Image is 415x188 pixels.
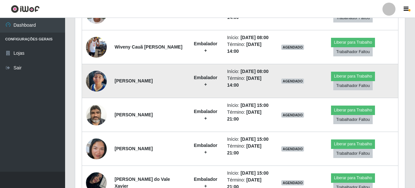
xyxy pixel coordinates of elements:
[227,136,274,143] li: Início:
[194,7,217,19] strong: Embalador +
[115,78,153,83] strong: [PERSON_NAME]
[227,143,274,156] li: Término:
[281,146,304,152] span: AGENDADO
[194,109,217,121] strong: Embalador +
[194,143,217,155] strong: Embalador +
[86,29,107,66] img: 1755554468371.jpeg
[241,103,269,108] time: [DATE] 15:00
[86,101,107,129] img: 1625107347864.jpeg
[194,75,217,87] strong: Embalador +
[227,170,274,177] li: Início:
[227,41,274,55] li: Término:
[281,45,304,50] span: AGENDADO
[331,106,375,115] button: Liberar para Trabalho
[281,180,304,185] span: AGENDADO
[227,68,274,75] li: Início:
[331,173,375,182] button: Liberar para Trabalho
[241,170,269,176] time: [DATE] 15:00
[227,109,274,123] li: Término:
[194,41,217,53] strong: Embalador +
[11,5,40,13] img: CoreUI Logo
[241,35,269,40] time: [DATE] 08:00
[227,102,274,109] li: Início:
[227,34,274,41] li: Início:
[331,72,375,81] button: Liberar para Trabalho
[115,146,153,151] strong: [PERSON_NAME]
[86,63,107,100] img: 1756230047876.jpeg
[333,81,373,90] button: Trabalhador Faltou
[333,149,373,158] button: Trabalhador Faltou
[241,69,269,74] time: [DATE] 08:00
[241,137,269,142] time: [DATE] 15:00
[281,112,304,118] span: AGENDADO
[333,115,373,124] button: Trabalhador Faltou
[115,112,153,117] strong: [PERSON_NAME]
[115,44,182,50] strong: Wiveny Cauã [PERSON_NAME]
[227,75,274,89] li: Término:
[333,47,373,56] button: Trabalhador Faltou
[86,130,107,167] img: 1755394195779.jpeg
[281,79,304,84] span: AGENDADO
[331,139,375,149] button: Liberar para Trabalho
[331,38,375,47] button: Liberar para Trabalho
